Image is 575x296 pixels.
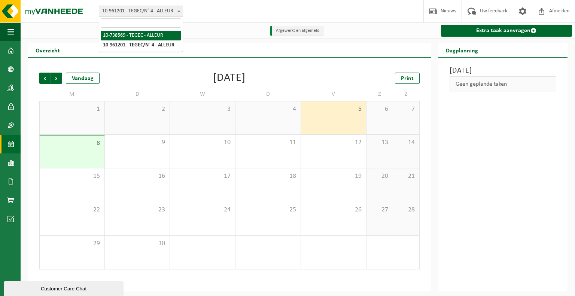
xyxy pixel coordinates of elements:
span: 8 [43,139,101,147]
li: 10-738569 - TEGEC - ALLEUR [101,31,181,40]
span: Volgende [51,73,62,84]
td: W [170,88,235,101]
span: 10 [174,138,231,147]
span: 13 [370,138,389,147]
span: 22 [43,206,101,214]
a: Print [395,73,420,84]
td: D [235,88,301,101]
span: 19 [305,172,362,180]
span: 11 [239,138,297,147]
span: 10-961201 - TEGEC/N° 4 - ALLEUR [99,6,183,16]
span: 18 [239,172,297,180]
td: M [39,88,105,101]
span: 24 [174,206,231,214]
h3: [DATE] [450,65,556,76]
span: 5 [305,105,362,113]
span: 28 [397,206,416,214]
div: [DATE] [213,73,246,84]
span: 17 [174,172,231,180]
span: Vorige [39,73,51,84]
span: 6 [370,105,389,113]
td: Z [366,88,393,101]
span: 23 [109,206,166,214]
span: 7 [397,105,416,113]
span: 21 [397,172,416,180]
a: Extra taak aanvragen [441,25,572,37]
span: 3 [174,105,231,113]
span: 14 [397,138,416,147]
div: Vandaag [66,73,100,84]
h2: Overzicht [28,43,67,57]
div: Geen geplande taken [450,76,556,92]
span: 25 [239,206,297,214]
span: 2 [109,105,166,113]
td: D [105,88,170,101]
span: 26 [305,206,362,214]
span: 12 [305,138,362,147]
span: 9 [109,138,166,147]
span: 1 [43,105,101,113]
span: Print [401,76,414,82]
span: 4 [239,105,297,113]
li: Afgewerkt en afgemeld [270,26,323,36]
span: 16 [109,172,166,180]
iframe: chat widget [4,280,125,296]
td: Z [393,88,420,101]
span: 29 [43,239,101,248]
span: 30 [109,239,166,248]
span: 20 [370,172,389,180]
span: 10-961201 - TEGEC/N° 4 - ALLEUR [99,6,183,17]
h2: Dagplanning [438,43,486,57]
span: 27 [370,206,389,214]
td: V [301,88,366,101]
li: 10-961201 - TEGEC/N° 4 - ALLEUR [101,40,181,50]
span: 15 [43,172,101,180]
